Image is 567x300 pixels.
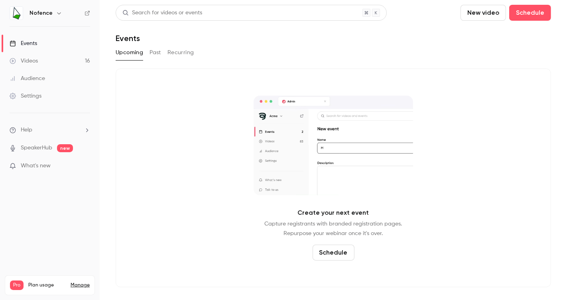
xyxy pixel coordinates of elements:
[21,144,52,152] a: SpeakerHub
[265,219,402,238] p: Capture registrants with branded registration pages. Repurpose your webinar once it's over.
[10,7,23,20] img: Nofence
[116,46,143,59] button: Upcoming
[21,162,51,170] span: What's new
[28,282,66,288] span: Plan usage
[167,46,194,59] button: Recurring
[509,5,551,21] button: Schedule
[10,280,24,290] span: Pro
[298,208,369,218] p: Create your next event
[30,9,53,17] h6: Nofence
[71,282,90,288] a: Manage
[10,92,41,100] div: Settings
[150,46,161,59] button: Past
[313,245,354,261] button: Schedule
[122,9,202,17] div: Search for videos or events
[21,126,32,134] span: Help
[81,163,90,170] iframe: Noticeable Trigger
[10,75,45,82] div: Audience
[10,57,38,65] div: Videos
[57,144,73,152] span: new
[116,33,140,43] h1: Events
[461,5,506,21] button: New video
[10,39,37,47] div: Events
[10,126,90,134] li: help-dropdown-opener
